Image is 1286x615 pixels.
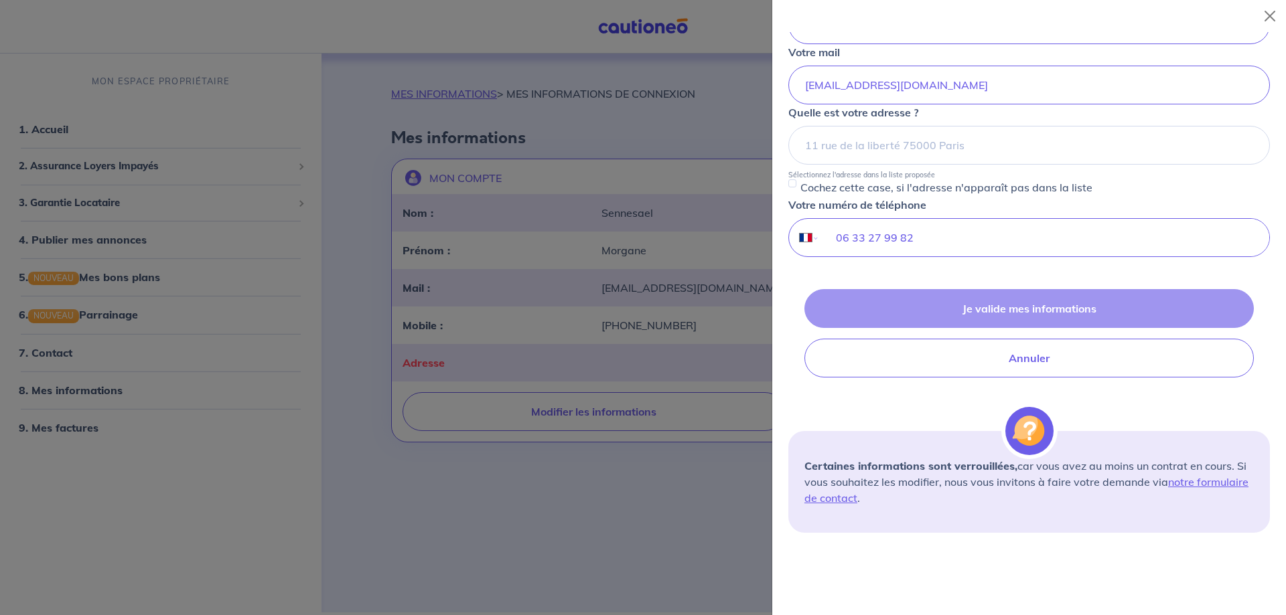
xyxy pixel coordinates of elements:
button: Close [1259,5,1281,27]
input: mail@mail.com [788,66,1270,104]
a: notre formulaire de contact [804,475,1248,505]
p: Sélectionnez l'adresse dans la liste proposée [788,170,935,179]
p: Quelle est votre adresse ? [788,104,918,120]
input: 11 rue de la liberté 75000 Paris [788,126,1270,165]
p: car vous avez au moins un contrat en cours. Si vous souhaitez les modifier, nous vous invitons à ... [804,458,1254,506]
p: Votre mail [788,44,840,60]
p: Cochez cette case, si l'adresse n'apparaît pas dans la liste [800,179,1092,195]
img: illu_alert_question.svg [1005,407,1054,455]
p: Votre numéro de téléphone [788,197,926,213]
strong: Certaines informations sont verrouillées, [804,459,1017,472]
input: 06 34 34 34 34 [820,219,1269,256]
button: Annuler [804,339,1254,377]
